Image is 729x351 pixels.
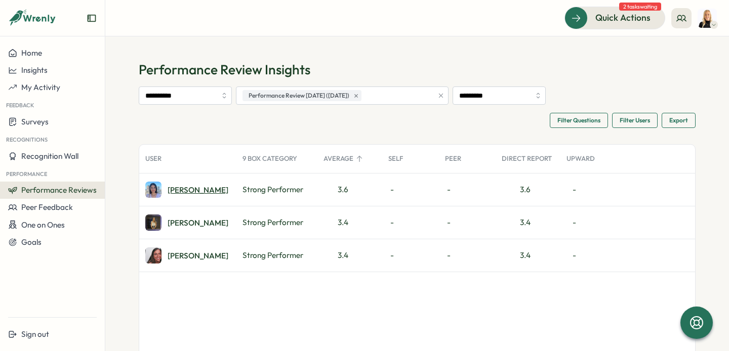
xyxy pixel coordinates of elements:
div: Self [382,149,439,169]
img: Marina Ferreira [145,182,161,198]
div: [PERSON_NAME] [168,186,228,194]
div: 3.4 [317,206,382,239]
div: Peer [439,149,496,169]
div: Strong Performer [236,173,317,206]
div: Strong Performer [236,206,317,239]
span: Peer Feedback [21,202,73,212]
h1: Performance Review Insights [139,61,696,78]
div: [PERSON_NAME] [168,252,228,259]
button: Expand sidebar [87,13,97,23]
div: - [439,173,496,206]
span: Filter Users [620,113,650,127]
span: Quick Actions [595,11,651,24]
div: - [560,239,617,272]
span: Home [21,48,42,58]
span: Insights [21,65,48,75]
div: - [560,173,617,206]
span: Recognition Wall [21,151,78,161]
div: - [382,206,439,239]
span: Filter Questions [557,113,600,127]
span: My Activity [21,82,60,92]
button: Filter Questions [550,113,608,128]
img: Eliza Sandaver [145,247,161,264]
span: 2 tasks waiting [619,3,661,11]
img: Naomi Vent [145,214,161,231]
span: Goals [21,237,42,247]
div: [PERSON_NAME] [168,219,228,227]
div: Upward [560,149,617,169]
div: - [439,239,496,272]
div: Direct Report [496,149,560,169]
div: 3.6 [317,173,382,206]
a: Eliza Sandaver[PERSON_NAME] [145,247,228,264]
div: Average [317,149,382,169]
div: 3.6 [520,184,531,195]
div: - [382,173,439,206]
button: Quick Actions [564,7,665,29]
div: 9 Box Category [236,149,317,169]
button: Filter Users [612,113,658,128]
div: - [382,239,439,272]
span: One on Ones [21,220,65,230]
a: Marina Ferreira[PERSON_NAME] [145,182,228,198]
div: - [439,206,496,239]
span: Performance Review [DATE] ([DATE]) [249,91,349,101]
span: Performance Reviews [21,185,97,195]
button: Export [662,113,696,128]
div: 3.4 [520,250,531,261]
div: User [139,149,236,169]
div: - [560,206,617,239]
a: Naomi Vent[PERSON_NAME] [145,214,228,231]
div: Strong Performer [236,239,317,272]
div: 3.4 [317,239,382,272]
span: Surveys [21,117,49,126]
span: Export [669,113,688,127]
div: 3.4 [520,217,531,228]
span: Sign out [21,329,49,339]
img: Hannah Dickens [698,9,717,28]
